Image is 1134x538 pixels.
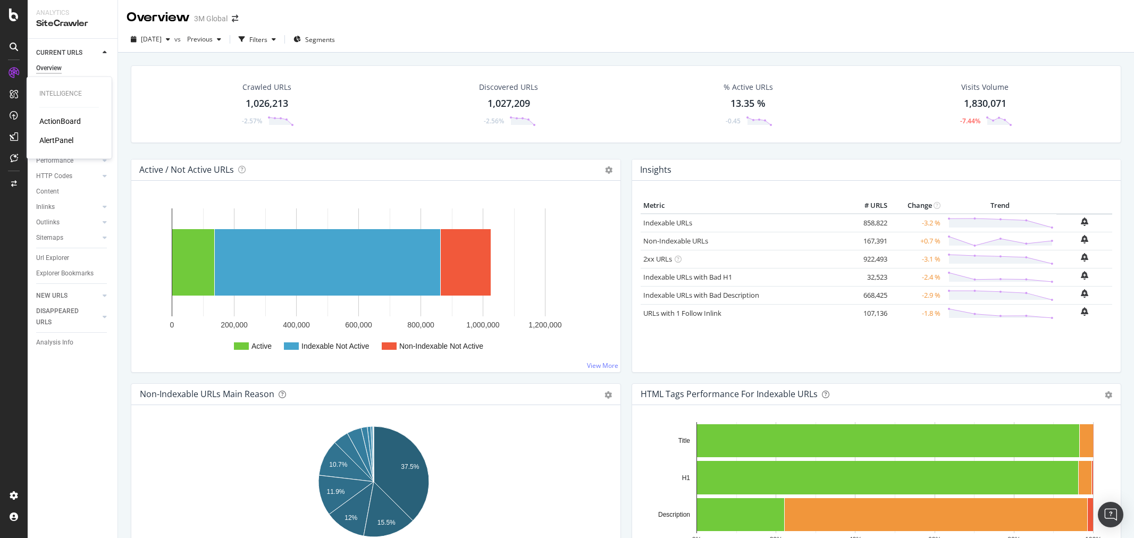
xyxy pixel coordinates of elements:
[329,461,347,468] text: 10.7%
[964,97,1006,111] div: 1,830,071
[36,290,99,301] a: NEW URLS
[643,254,672,264] a: 2xx URLs
[234,31,280,48] button: Filters
[1105,391,1112,399] div: gear
[127,9,190,27] div: Overview
[249,35,267,44] div: Filters
[283,321,310,329] text: 400,000
[242,116,262,125] div: -2.57%
[847,232,890,250] td: 167,391
[643,272,732,282] a: Indexable URLs with Bad H1
[643,236,708,246] a: Non-Indexable URLs
[643,308,721,318] a: URLs with 1 Follow Inlink
[194,13,228,24] div: 3M Global
[36,290,68,301] div: NEW URLS
[484,116,504,125] div: -2.56%
[890,232,943,250] td: +0.7 %
[36,306,99,328] a: DISAPPEARED URLS
[39,116,81,127] a: ActionBoard
[847,286,890,304] td: 668,425
[890,268,943,286] td: -2.4 %
[326,488,345,495] text: 11.9%
[36,306,90,328] div: DISAPPEARED URLS
[301,342,369,350] text: Indexable Not Active
[36,155,99,166] a: Performance
[289,31,339,48] button: Segments
[641,389,818,399] div: HTML Tags Performance for Indexable URLs
[1081,235,1088,243] div: bell-plus
[682,474,690,482] text: H1
[36,253,110,264] a: Url Explorer
[605,166,612,174] i: Options
[890,286,943,304] td: -2.9 %
[39,136,73,146] a: AlertPanel
[1081,289,1088,298] div: bell-plus
[1081,253,1088,262] div: bell-plus
[960,116,980,125] div: -7.44%
[345,321,372,329] text: 600,000
[36,337,73,348] div: Analysis Info
[251,342,272,350] text: Active
[847,304,890,322] td: 107,136
[528,321,561,329] text: 1,200,000
[36,171,99,182] a: HTTP Codes
[36,171,72,182] div: HTTP Codes
[305,35,335,44] span: Segments
[643,290,759,300] a: Indexable URLs with Bad Description
[36,63,110,74] a: Overview
[36,186,110,197] a: Content
[640,163,671,177] h4: Insights
[183,31,225,48] button: Previous
[678,437,690,444] text: Title
[488,97,530,111] div: 1,027,209
[36,217,60,228] div: Outlinks
[961,82,1009,93] div: Visits Volume
[643,218,692,228] a: Indexable URLs
[479,82,538,93] div: Discovered URLs
[466,321,499,329] text: 1,000,000
[36,253,69,264] div: Url Explorer
[1098,502,1123,527] div: Open Intercom Messenger
[36,232,99,243] a: Sitemaps
[890,250,943,268] td: -3.1 %
[658,511,690,518] text: Description
[890,304,943,322] td: -1.8 %
[726,116,741,125] div: -0.45
[890,214,943,232] td: -3.2 %
[847,198,890,214] th: # URLS
[641,198,848,214] th: Metric
[36,217,99,228] a: Outlinks
[183,35,213,44] span: Previous
[221,321,248,329] text: 200,000
[36,18,109,30] div: SiteCrawler
[36,201,99,213] a: Inlinks
[36,232,63,243] div: Sitemaps
[1081,217,1088,226] div: bell-plus
[407,321,434,329] text: 800,000
[127,31,174,48] button: [DATE]
[730,97,766,111] div: 13.35 %
[401,463,419,470] text: 37.5%
[587,361,618,370] a: View More
[847,268,890,286] td: 32,523
[36,186,59,197] div: Content
[170,321,174,329] text: 0
[232,15,238,22] div: arrow-right-arrow-left
[399,342,483,350] text: Non-Indexable Not Active
[890,198,943,214] th: Change
[1081,271,1088,280] div: bell-plus
[36,337,110,348] a: Analysis Info
[242,82,291,93] div: Crawled URLs
[36,63,62,74] div: Overview
[174,35,183,44] span: vs
[36,47,82,58] div: CURRENT URLS
[36,268,94,279] div: Explorer Bookmarks
[39,89,99,98] div: Intelligence
[36,47,99,58] a: CURRENT URLS
[36,268,110,279] a: Explorer Bookmarks
[139,163,234,177] h4: Active / Not Active URLs
[140,198,607,364] svg: A chart.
